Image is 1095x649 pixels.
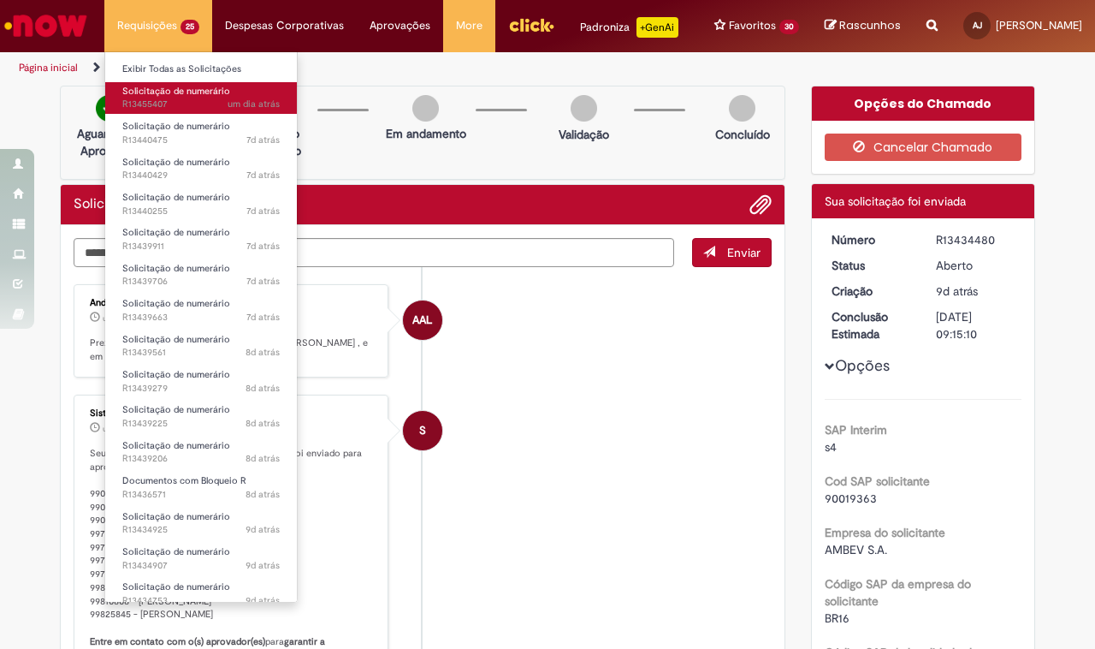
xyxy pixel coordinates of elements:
[403,301,442,340] div: Anderson Agostinho Leal Lima
[122,368,230,381] span: Solicitação de numerário
[825,439,837,455] span: s4
[825,473,930,489] b: Cod SAP solicitante
[246,169,280,182] span: 7d atrás
[122,297,230,310] span: Solicitação de numerário
[936,257,1015,274] div: Aberto
[996,18,1082,33] span: [PERSON_NAME]
[105,188,297,220] a: Aberto R13440255 : Solicitação de numerário
[508,12,554,38] img: click_logo_yellow_360x200.png
[74,197,226,212] h2: Solicitação de numerário Histórico de tíquete
[122,346,280,360] span: R13439561
[403,411,442,450] div: System
[246,559,280,572] span: 9d atrás
[104,51,298,603] ul: Requisições
[825,18,901,34] a: Rascunhos
[246,382,280,395] time: 22/08/2025 11:06:04
[246,134,280,146] time: 22/08/2025 15:32:11
[103,313,144,324] span: um dia atrás
[105,437,297,468] a: Aberto R13439206 : Solicitação de numerário
[105,153,297,185] a: Aberto R13440429 : Solicitação de numerário
[122,98,280,111] span: R13455407
[246,452,280,465] time: 22/08/2025 10:56:08
[246,346,280,359] time: 22/08/2025 11:49:43
[105,330,297,362] a: Aberto R13439561 : Solicitação de numerário
[122,169,280,182] span: R13440429
[122,262,230,275] span: Solicitação de numerário
[105,401,297,432] a: Aberto R13439225 : Solicitação de numerário
[825,576,971,609] b: Código SAP da empresa do solicitante
[246,346,280,359] span: 8d atrás
[122,594,280,608] span: R13434753
[90,635,265,648] b: Entre em contato com o(s) aprovador(es)
[105,508,297,539] a: Aberto R13434925 : Solicitação de numerário
[246,594,280,607] time: 21/08/2025 09:00:10
[105,117,297,149] a: Aberto R13440475 : Solicitação de numerário
[246,134,280,146] span: 7d atrás
[122,403,230,416] span: Solicitação de numerário
[246,205,280,217] span: 7d atrás
[936,283,1015,300] div: 21/08/2025 06:54:40
[580,17,678,38] div: Padroniza
[122,382,280,396] span: R13439279
[122,545,230,558] span: Solicitação de numerário
[122,311,280,324] span: R13439663
[839,17,901,33] span: Rascunhos
[105,366,297,397] a: Aberto R13439279 : Solicitação de numerário
[122,559,280,573] span: R13434907
[819,231,924,248] dt: Número
[936,283,978,299] span: 9d atrás
[2,9,90,43] img: ServiceNow
[228,98,280,110] time: 28/08/2025 07:14:52
[246,417,280,430] span: 8d atrás
[122,85,230,98] span: Solicitação de numerário
[246,275,280,288] time: 22/08/2025 12:21:21
[96,95,122,122] img: check-circle-green.png
[74,238,674,268] textarea: Digite sua mensagem aqui...
[90,408,375,419] div: Sistema
[13,52,717,84] ul: Trilhas de página
[90,336,375,363] p: Prezado(a), Sua solicitação foi aprovada por [PERSON_NAME] , e em breve estaremos atuando.
[825,422,887,438] b: SAP Interim
[825,525,945,540] b: Empresa do solicitante
[819,257,924,274] dt: Status
[122,275,280,289] span: R13439706
[103,424,144,434] span: um dia atrás
[825,134,1022,161] button: Cancelar Chamado
[419,410,426,451] span: S
[117,17,177,34] span: Requisições
[122,226,230,239] span: Solicitação de numerário
[370,17,430,34] span: Aprovações
[456,17,482,34] span: More
[246,417,280,430] time: 22/08/2025 10:59:09
[246,523,280,536] span: 9d atrás
[122,474,246,487] span: Documentos com Bloqueio R
[825,542,887,557] span: AMBEV S.A.
[246,311,280,324] time: 22/08/2025 12:10:02
[105,60,297,79] a: Exibir Todas as Solicitações
[825,491,877,506] span: 90019363
[246,311,280,324] span: 7d atrás
[246,240,280,253] time: 22/08/2025 13:35:51
[19,61,78,74] a: Página inicial
[122,191,230,204] span: Solicitação de numerário
[386,125,466,142] p: Em andamento
[105,223,297,255] a: Aberto R13439911 : Solicitação de numerário
[122,417,280,431] span: R13439225
[936,308,1015,342] div: [DATE] 09:15:10
[559,126,609,143] p: Validação
[122,205,280,218] span: R13440255
[246,275,280,288] span: 7d atrás
[105,543,297,575] a: Aberto R13434907 : Solicitação de numerário
[122,581,230,593] span: Solicitação de numerário
[246,559,280,572] time: 21/08/2025 09:26:31
[715,126,770,143] p: Concluído
[692,238,772,267] button: Enviar
[103,313,144,324] time: 28/08/2025 09:15:11
[122,452,280,466] span: R13439206
[122,523,280,537] span: R13434925
[825,610,849,626] span: BR16
[246,205,280,217] time: 22/08/2025 14:48:44
[122,510,230,523] span: Solicitação de numerário
[819,283,924,300] dt: Criação
[122,120,230,133] span: Solicitação de numerário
